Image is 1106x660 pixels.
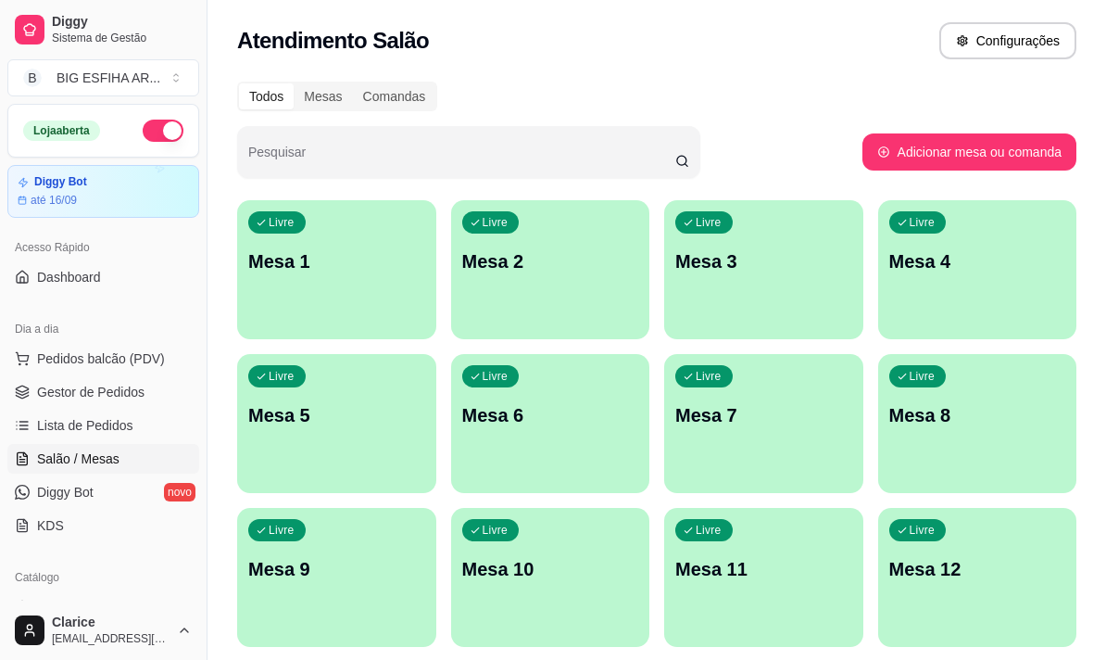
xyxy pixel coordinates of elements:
button: Clarice[EMAIL_ADDRESS][DOMAIN_NAME] [7,608,199,653]
div: Catálogo [7,563,199,592]
span: Salão / Mesas [37,450,119,468]
button: LivreMesa 1 [237,200,436,339]
p: Mesa 7 [675,402,852,428]
button: LivreMesa 11 [664,508,863,647]
p: Mesa 2 [462,248,639,274]
button: LivreMesa 7 [664,354,863,493]
div: Comandas [353,83,436,109]
div: Acesso Rápido [7,233,199,262]
a: Produtos [7,592,199,622]
p: Livre [910,369,936,384]
button: LivreMesa 10 [451,508,650,647]
button: Select a team [7,59,199,96]
p: Livre [269,523,295,538]
span: Produtos [37,598,89,616]
button: LivreMesa 3 [664,200,863,339]
p: Livre [483,369,509,384]
p: Livre [269,369,295,384]
div: Todos [239,83,294,109]
span: Diggy Bot [37,483,94,501]
p: Mesa 5 [248,402,425,428]
span: Sistema de Gestão [52,31,192,45]
p: Mesa 1 [248,248,425,274]
a: DiggySistema de Gestão [7,7,199,52]
a: Lista de Pedidos [7,411,199,440]
span: [EMAIL_ADDRESS][DOMAIN_NAME] [52,631,170,646]
button: LivreMesa 2 [451,200,650,339]
span: Dashboard [37,268,101,286]
a: Dashboard [7,262,199,292]
button: LivreMesa 6 [451,354,650,493]
p: Livre [483,523,509,538]
button: Alterar Status [143,120,183,142]
button: LivreMesa 9 [237,508,436,647]
button: LivreMesa 5 [237,354,436,493]
div: BIG ESFIHA AR ... [57,69,160,87]
a: Salão / Mesas [7,444,199,474]
p: Mesa 6 [462,402,639,428]
a: Gestor de Pedidos [7,377,199,407]
button: Configurações [939,22,1076,59]
p: Livre [910,523,936,538]
span: Clarice [52,615,170,631]
button: LivreMesa 8 [878,354,1077,493]
div: Mesas [294,83,352,109]
article: até 16/09 [31,193,77,208]
p: Mesa 9 [248,556,425,582]
p: Livre [910,215,936,230]
p: Livre [696,523,722,538]
div: Loja aberta [23,121,100,141]
p: Mesa 11 [675,556,852,582]
a: Diggy Botnovo [7,477,199,507]
p: Mesa 3 [675,248,852,274]
p: Livre [696,369,722,384]
p: Mesa 8 [889,402,1066,428]
button: LivreMesa 4 [878,200,1077,339]
p: Mesa 12 [889,556,1066,582]
p: Livre [269,215,295,230]
div: Dia a dia [7,314,199,344]
span: Pedidos balcão (PDV) [37,349,165,368]
button: Pedidos balcão (PDV) [7,344,199,374]
button: LivreMesa 12 [878,508,1077,647]
p: Livre [483,215,509,230]
h2: Atendimento Salão [237,26,429,56]
button: Adicionar mesa ou comanda [862,133,1076,171]
span: Lista de Pedidos [37,416,133,435]
span: Gestor de Pedidos [37,383,145,401]
p: Livre [696,215,722,230]
span: B [23,69,42,87]
a: KDS [7,511,199,540]
span: Diggy [52,14,192,31]
article: Diggy Bot [34,175,87,189]
input: Pesquisar [248,150,675,169]
p: Mesa 4 [889,248,1066,274]
p: Mesa 10 [462,556,639,582]
a: Diggy Botaté 16/09 [7,165,199,218]
span: KDS [37,516,64,535]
